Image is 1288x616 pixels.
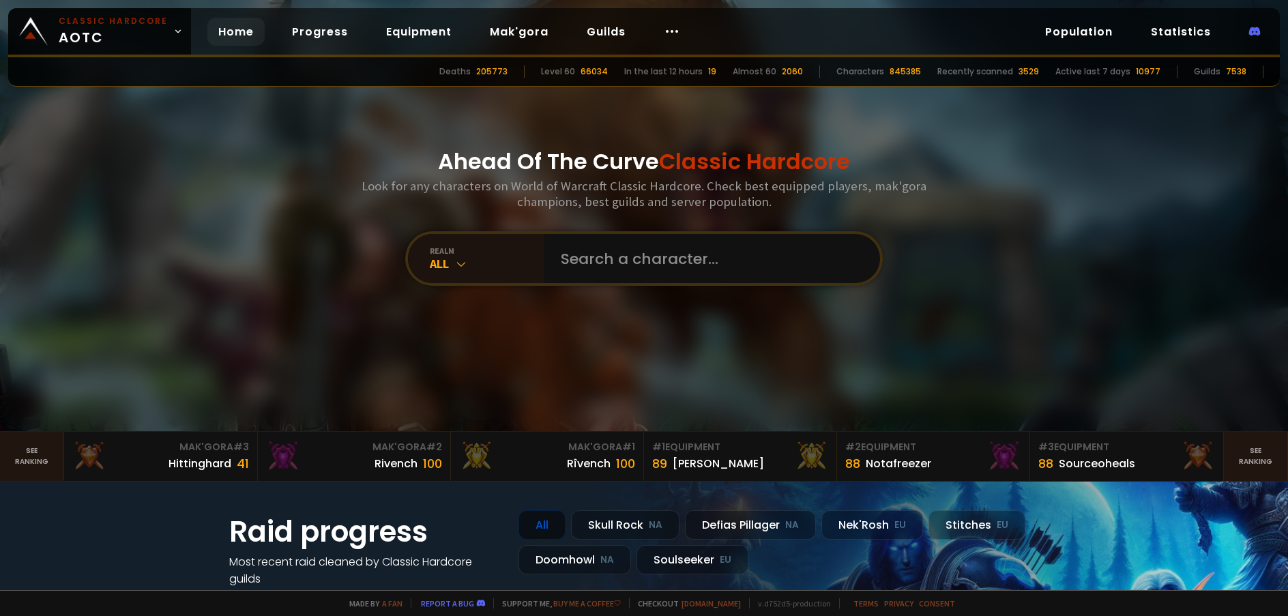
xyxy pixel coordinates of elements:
span: # 3 [1038,440,1054,454]
span: AOTC [59,15,168,48]
div: Almost 60 [733,65,776,78]
a: Buy me a coffee [553,598,621,608]
div: Rîvench [567,455,611,472]
a: Mak'Gora#3Hittinghard41 [64,432,257,481]
div: 7538 [1226,65,1246,78]
div: 3529 [1019,65,1039,78]
a: Statistics [1140,18,1222,46]
small: NA [649,518,662,532]
div: 89 [652,454,667,473]
div: 10977 [1136,65,1160,78]
a: Terms [853,598,879,608]
div: 88 [1038,454,1053,473]
div: Mak'Gora [266,440,442,454]
div: Equipment [652,440,828,454]
div: Doomhowl [518,545,631,574]
a: [DOMAIN_NAME] [682,598,741,608]
div: All [430,256,544,272]
small: EU [894,518,906,532]
span: # 2 [845,440,861,454]
span: # 3 [233,440,249,454]
a: Guilds [576,18,636,46]
a: Consent [919,598,955,608]
a: Report a bug [421,598,474,608]
div: 19 [708,65,716,78]
a: Mak'gora [479,18,559,46]
span: Support me, [493,598,621,608]
div: Soulseeker [636,545,748,574]
a: Mak'Gora#1Rîvench100 [451,432,644,481]
div: Level 60 [541,65,575,78]
span: v. d752d5 - production [749,598,831,608]
a: Classic HardcoreAOTC [8,8,191,55]
div: Characters [836,65,884,78]
div: [PERSON_NAME] [673,455,764,472]
h3: Look for any characters on World of Warcraft Classic Hardcore. Check best equipped players, mak'g... [356,178,932,209]
span: # 1 [622,440,635,454]
div: Equipment [845,440,1021,454]
div: 88 [845,454,860,473]
span: # 2 [426,440,442,454]
a: Mak'Gora#2Rivench100 [258,432,451,481]
div: Notafreezer [866,455,931,472]
div: Guilds [1194,65,1220,78]
h1: Raid progress [229,510,502,553]
div: Stitches [928,510,1025,540]
div: 41 [237,454,249,473]
div: 100 [616,454,635,473]
span: Classic Hardcore [659,146,850,177]
a: Population [1034,18,1124,46]
small: NA [785,518,799,532]
h4: Most recent raid cleaned by Classic Hardcore guilds [229,553,502,587]
span: Made by [341,598,402,608]
a: #2Equipment88Notafreezer [837,432,1030,481]
input: Search a character... [553,234,864,283]
div: Defias Pillager [685,510,816,540]
div: All [518,510,566,540]
small: NA [600,553,614,567]
div: Hittinghard [169,455,231,472]
a: a fan [382,598,402,608]
a: Home [207,18,265,46]
span: Checkout [629,598,741,608]
div: 66034 [581,65,608,78]
small: Classic Hardcore [59,15,168,27]
div: Skull Rock [571,510,679,540]
div: 2060 [782,65,803,78]
div: 845385 [890,65,921,78]
a: Privacy [884,598,913,608]
div: Nek'Rosh [821,510,923,540]
div: Active last 7 days [1055,65,1130,78]
a: #3Equipment88Sourceoheals [1030,432,1223,481]
div: Deaths [439,65,471,78]
div: realm [430,246,544,256]
a: See all progress [229,588,318,604]
a: Seeranking [1224,432,1288,481]
a: Progress [281,18,359,46]
div: Recently scanned [937,65,1013,78]
span: # 1 [652,440,665,454]
div: 205773 [476,65,508,78]
div: 100 [423,454,442,473]
small: EU [997,518,1008,532]
div: In the last 12 hours [624,65,703,78]
div: Rivench [375,455,418,472]
div: Equipment [1038,440,1214,454]
a: #1Equipment89[PERSON_NAME] [644,432,837,481]
div: Sourceoheals [1059,455,1135,472]
h1: Ahead Of The Curve [438,145,850,178]
small: EU [720,553,731,567]
a: Equipment [375,18,463,46]
div: Mak'Gora [72,440,248,454]
div: Mak'Gora [459,440,635,454]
